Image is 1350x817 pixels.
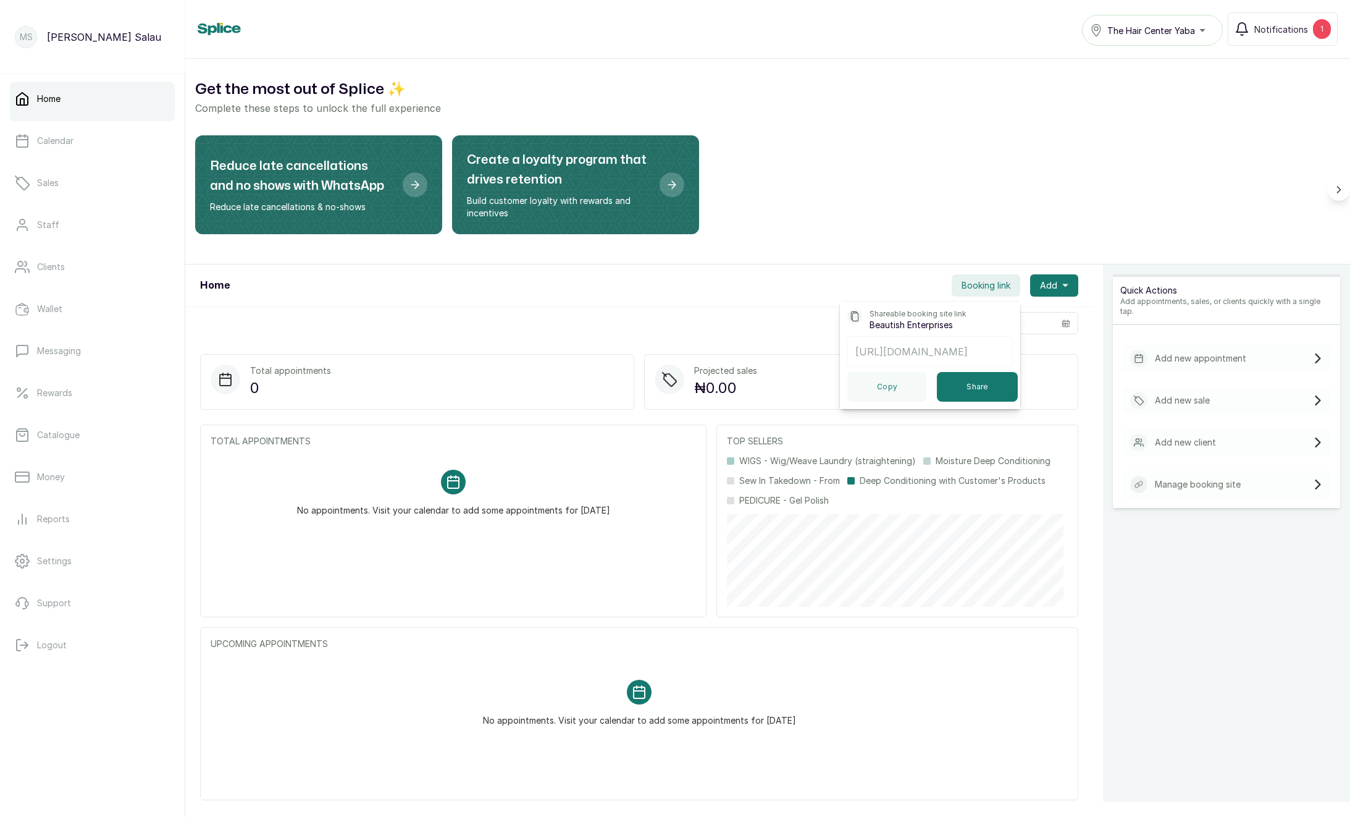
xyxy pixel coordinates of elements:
[1120,297,1333,316] p: Add appointments, sales, or clients quickly with a single tap.
[694,377,757,399] p: ₦0.00
[10,124,175,158] a: Calendar
[195,135,442,234] div: Reduce late cancellations and no shows with WhatsApp
[452,135,699,234] div: Create a loyalty program that drives retention
[250,377,331,399] p: 0
[37,597,71,609] p: Support
[727,435,1068,447] p: TOP SELLERS
[10,334,175,368] a: Messaging
[1062,319,1070,328] svg: calendar
[1254,23,1308,36] span: Notifications
[37,345,81,357] p: Messaging
[10,292,175,326] a: Wallet
[840,302,1020,409] div: Booking link
[37,387,72,399] p: Rewards
[195,101,1340,116] p: Complete these steps to unlock the full experience
[37,93,61,105] p: Home
[10,166,175,200] a: Sales
[952,274,1020,297] button: Booking link
[860,475,1046,487] p: Deep Conditioning with Customer's Products
[210,156,393,196] h2: Reduce late cancellations and no shows with WhatsApp
[1120,284,1333,297] p: Quick Actions
[1082,15,1223,46] button: The Hair Center Yaba
[297,494,610,517] p: No appointments. Visit your calendar to add some appointments for [DATE]
[1328,179,1350,201] button: Scroll right
[37,639,67,651] p: Logout
[10,82,175,116] a: Home
[1040,279,1057,292] span: Add
[10,586,175,620] a: Support
[870,309,966,319] p: Shareable booking site link
[1155,352,1246,365] p: Add new appointment
[937,372,1018,402] button: Share
[10,502,175,536] a: Reports
[10,544,175,578] a: Settings
[10,418,175,452] a: Catalogue
[200,278,230,293] h1: Home
[37,513,70,525] p: Reports
[1313,19,1331,39] div: 1
[37,555,72,567] p: Settings
[211,638,1068,650] p: UPCOMING APPOINTMENTS
[10,628,175,662] button: Logout
[936,455,1050,467] p: Moisture Deep Conditioning
[10,460,175,494] a: Money
[483,705,796,727] p: No appointments. Visit your calendar to add some appointments for [DATE]
[870,319,953,331] p: Beautish Enterprises
[37,219,59,231] p: Staff
[1030,274,1078,297] button: Add
[739,475,840,487] p: Sew In Takedown - From
[195,78,1340,101] h2: Get the most out of Splice ✨
[694,365,757,377] p: Projected sales
[1155,436,1216,449] p: Add new client
[210,201,393,213] p: Reduce late cancellations & no-shows
[1155,394,1210,407] p: Add new sale
[37,177,59,189] p: Sales
[739,494,829,507] p: PEDICURE - Gel Polish
[250,365,331,377] p: Total appointments
[37,429,80,441] p: Catalogue
[467,195,650,219] p: Build customer loyalty with rewards and incentives
[20,31,33,43] p: MS
[37,261,65,273] p: Clients
[1228,12,1338,46] button: Notifications1
[10,208,175,242] a: Staff
[211,435,696,447] p: TOTAL APPOINTMENTS
[847,372,927,402] button: Copy
[1155,478,1241,491] p: Manage booking site
[37,471,65,483] p: Money
[1107,24,1195,37] span: The Hair Center Yaba
[10,250,175,284] a: Clients
[37,303,62,315] p: Wallet
[37,135,73,147] p: Calendar
[10,376,175,410] a: Rewards
[962,279,1010,292] span: Booking link
[467,150,650,190] h2: Create a loyalty program that drives retention
[47,30,161,44] p: [PERSON_NAME] Salau
[855,344,1005,359] p: [URL][DOMAIN_NAME]
[739,455,916,467] p: WIGS - Wig/Weave Laundry (straightening)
